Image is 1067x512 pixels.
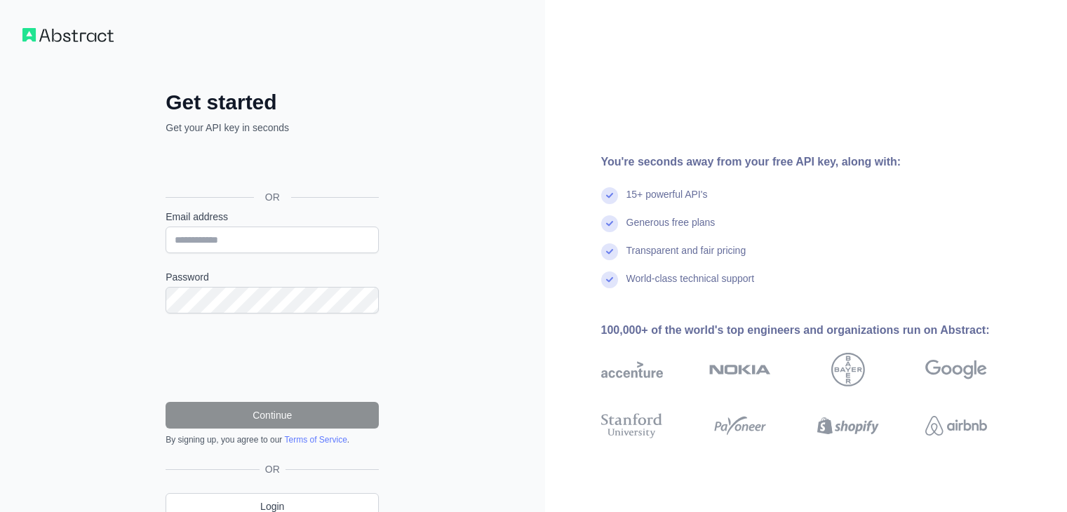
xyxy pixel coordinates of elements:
button: Continue [166,402,379,429]
img: payoneer [709,410,771,441]
img: check mark [601,243,618,260]
img: shopify [817,410,879,441]
img: airbnb [925,410,987,441]
img: stanford university [601,410,663,441]
iframe: reCAPTCHA [166,330,379,385]
label: Email address [166,210,379,224]
div: By signing up, you agree to our . [166,434,379,445]
img: nokia [709,353,771,386]
div: World-class technical support [626,271,755,299]
img: check mark [601,271,618,288]
span: OR [260,462,286,476]
div: Generous free plans [626,215,716,243]
img: Workflow [22,28,114,42]
div: 15+ powerful API's [626,187,708,215]
img: check mark [601,187,618,204]
div: You're seconds away from your free API key, along with: [601,154,1032,170]
img: check mark [601,215,618,232]
img: accenture [601,353,663,386]
iframe: Sign in with Google Button [159,150,383,181]
span: OR [254,190,291,204]
img: bayer [831,353,865,386]
p: Get your API key in seconds [166,121,379,135]
div: Transparent and fair pricing [626,243,746,271]
h2: Get started [166,90,379,115]
img: google [925,353,987,386]
a: Terms of Service [284,435,347,445]
label: Password [166,270,379,284]
div: 100,000+ of the world's top engineers and organizations run on Abstract: [601,322,1032,339]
